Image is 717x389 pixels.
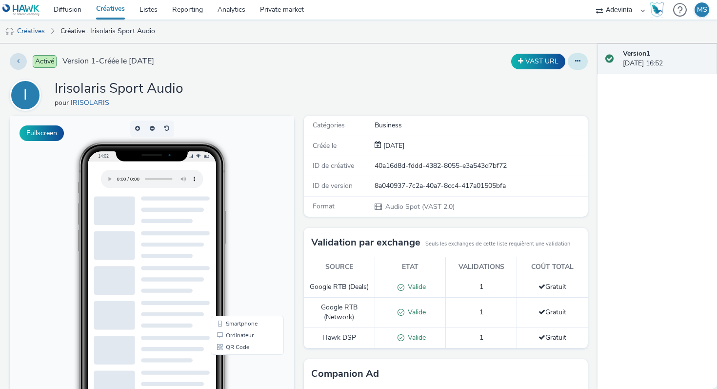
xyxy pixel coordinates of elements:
[304,298,375,328] td: Google RTB (Network)
[623,49,650,58] strong: Version 1
[5,27,15,37] img: audio
[304,257,375,277] th: Source
[216,228,239,234] span: QR Code
[203,225,272,237] li: QR Code
[381,141,404,151] div: Création 22 juillet 2025, 16:52
[404,307,426,317] span: Valide
[313,202,335,211] span: Format
[384,202,455,211] span: Audio Spot (VAST 2.0)
[216,217,244,223] span: Ordinateur
[2,4,40,16] img: undefined Logo
[375,161,587,171] div: 40a16d8d-fddd-4382-8055-e3a543d7bf72
[517,257,588,277] th: Coût total
[203,214,272,225] li: Ordinateur
[650,2,664,18] img: Hawk Academy
[10,90,45,100] a: I
[313,161,354,170] span: ID de créative
[311,367,379,381] h3: Companion Ad
[404,333,426,342] span: Valide
[375,121,587,130] div: Business
[381,141,404,150] span: [DATE]
[479,282,483,291] span: 1
[55,80,183,98] h1: Irisolaris Sport Audio
[313,121,345,130] span: Catégories
[56,20,160,43] a: Créative : Irisolaris Sport Audio
[479,333,483,342] span: 1
[311,235,420,250] h3: Validation par exchange
[623,49,710,69] div: [DATE] 16:52
[479,307,483,317] span: 1
[509,54,568,69] div: Dupliquer la créative en un VAST URL
[88,38,99,43] span: 14:02
[33,55,57,68] span: Activé
[23,82,27,109] div: I
[216,205,248,211] span: Smartphone
[313,141,337,150] span: Créée le
[446,257,517,277] th: Validations
[538,333,566,342] span: Gratuit
[375,181,587,191] div: 8a040937-7c2a-40a7-8cc4-417a01505bfa
[538,282,566,291] span: Gratuit
[71,98,113,107] a: IRISOLARIS
[304,328,375,348] td: Hawk DSP
[375,257,446,277] th: Etat
[304,277,375,298] td: Google RTB (Deals)
[511,54,565,69] button: VAST URL
[404,282,426,291] span: Valide
[55,98,71,107] span: pour
[697,2,707,17] div: MS
[313,181,353,190] span: ID de version
[20,125,64,141] button: Fullscreen
[538,307,566,317] span: Gratuit
[62,56,154,67] span: Version 1 - Créée le [DATE]
[203,202,272,214] li: Smartphone
[650,2,668,18] a: Hawk Academy
[425,240,570,248] small: Seuls les exchanges de cette liste requièrent une validation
